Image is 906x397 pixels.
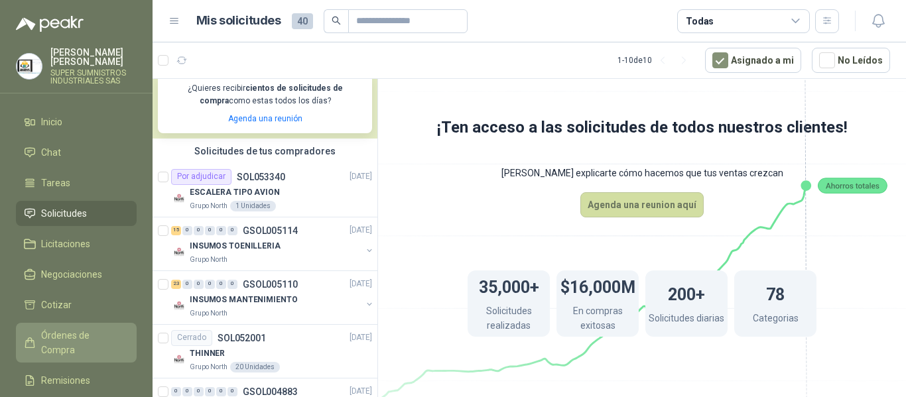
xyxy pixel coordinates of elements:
[194,280,204,289] div: 0
[16,368,137,393] a: Remisiones
[41,145,61,160] span: Chat
[153,164,377,217] a: Por adjudicarSOL053340[DATE] Company LogoESCALERA TIPO AVIONGrupo North1 Unidades
[230,362,280,372] div: 20 Unidades
[41,115,62,129] span: Inicio
[190,240,281,253] p: INSUMOS TOENILLERIA
[350,170,372,183] p: [DATE]
[216,280,226,289] div: 0
[171,351,187,367] img: Company Logo
[182,226,192,235] div: 0
[332,16,341,25] span: search
[171,298,187,313] img: Company Logo
[753,311,799,329] p: Categorias
[153,139,377,164] div: Solicitudes de tus compradores
[171,223,375,265] a: 15 0 0 0 0 0 GSOL005114[DATE] Company LogoINSUMOS TOENILLERIAGrupo North
[190,347,225,360] p: THINNER
[227,280,237,289] div: 0
[41,373,90,388] span: Remisiones
[243,387,298,396] p: GSOL004883
[668,278,705,308] h1: 200+
[190,186,280,199] p: ESCALERA TIPO AVION
[171,330,212,346] div: Cerrado
[580,192,704,217] button: Agenda una reunion aquí
[16,109,137,135] a: Inicio
[16,140,137,165] a: Chat
[649,311,724,329] p: Solicitudes diarias
[194,387,204,396] div: 0
[17,54,42,79] img: Company Logo
[16,323,137,363] a: Órdenes de Compra
[41,298,72,312] span: Cotizar
[243,226,298,235] p: GSOL005114
[766,278,785,308] h1: 78
[350,224,372,237] p: [DATE]
[205,387,215,396] div: 0
[617,50,694,71] div: 1 - 10 de 10
[41,176,70,190] span: Tareas
[227,226,237,235] div: 0
[182,387,192,396] div: 0
[16,170,137,196] a: Tareas
[237,172,285,182] p: SOL053340
[16,292,137,317] a: Cotizar
[292,13,313,29] span: 40
[171,190,187,206] img: Company Logo
[350,278,372,290] p: [DATE]
[812,48,890,73] button: No Leídos
[16,201,137,226] a: Solicitudes
[41,237,90,251] span: Licitaciones
[350,331,372,344] p: [DATE]
[171,280,181,289] div: 23
[468,304,550,336] p: Solicitudes realizadas
[228,114,302,123] a: Agenda una reunión
[166,82,364,107] p: ¿Quieres recibir como estas todos los días?
[171,169,231,185] div: Por adjudicar
[560,271,635,300] h1: $16,000M
[227,387,237,396] div: 0
[218,333,266,343] p: SOL052001
[50,48,137,66] p: [PERSON_NAME] [PERSON_NAME]
[153,325,377,378] a: CerradoSOL052001[DATE] Company LogoTHINNERGrupo North20 Unidades
[16,262,137,287] a: Negociaciones
[16,231,137,256] a: Licitaciones
[41,328,124,357] span: Órdenes de Compra
[16,16,84,32] img: Logo peakr
[556,304,639,336] p: En compras exitosas
[196,11,281,30] h1: Mis solicitudes
[41,267,102,282] span: Negociaciones
[705,48,801,73] button: Asignado a mi
[686,14,714,28] div: Todas
[216,387,226,396] div: 0
[479,271,539,300] h1: 35,000+
[190,362,227,372] p: Grupo North
[190,255,227,265] p: Grupo North
[205,280,215,289] div: 0
[190,201,227,211] p: Grupo North
[50,69,137,85] p: SUPER SUMNISTROS INDUSTRIALES SAS
[190,308,227,319] p: Grupo North
[230,201,276,211] div: 1 Unidades
[190,294,297,306] p: INSUMOS MANTENIMIENTO
[243,280,298,289] p: GSOL005110
[171,387,181,396] div: 0
[41,206,87,221] span: Solicitudes
[216,226,226,235] div: 0
[171,244,187,260] img: Company Logo
[182,280,192,289] div: 0
[205,226,215,235] div: 0
[171,226,181,235] div: 15
[171,276,375,319] a: 23 0 0 0 0 0 GSOL005110[DATE] Company LogoINSUMOS MANTENIMIENTOGrupo North
[200,84,343,105] b: cientos de solicitudes de compra
[194,226,204,235] div: 0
